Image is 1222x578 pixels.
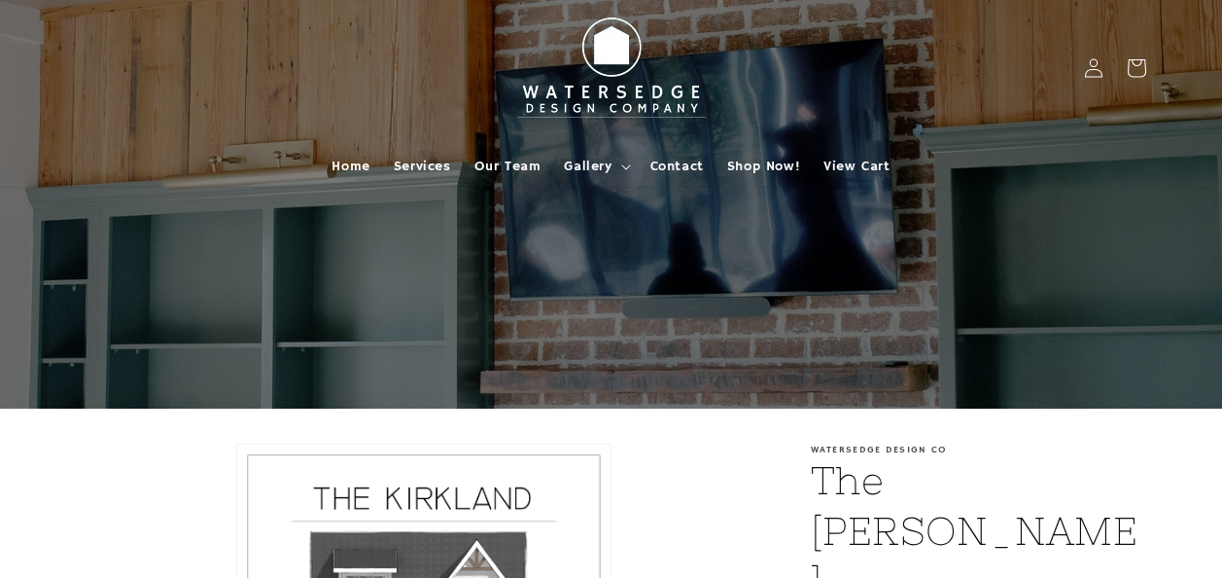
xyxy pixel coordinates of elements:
span: Shop Now! [727,158,800,175]
a: Contact [639,146,716,187]
a: Our Team [463,146,553,187]
span: Services [394,158,451,175]
span: Our Team [474,158,541,175]
a: Home [320,146,381,187]
a: Services [382,146,463,187]
summary: Gallery [552,146,638,187]
a: Shop Now! [716,146,812,187]
a: View Cart [812,146,901,187]
span: Home [332,158,369,175]
img: Watersedge Design Co [505,8,718,128]
span: Gallery [564,158,611,175]
span: Contact [650,158,704,175]
span: View Cart [823,158,890,175]
p: Watersedge Design Co [811,444,1146,455]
